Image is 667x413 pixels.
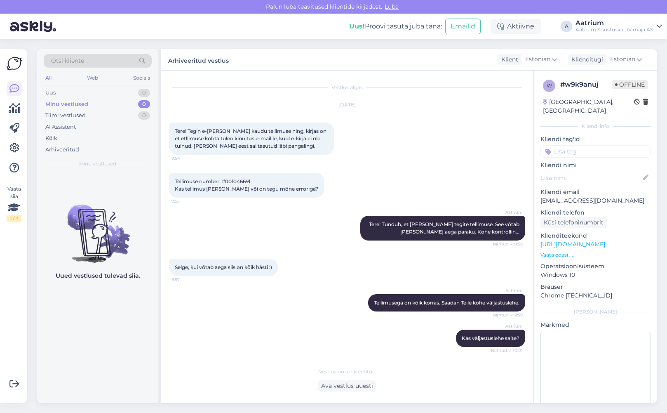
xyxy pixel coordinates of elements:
div: A [561,21,572,32]
span: 9:57 [171,276,202,283]
div: Aatrium Sisustuskaubamaja AS [575,26,653,33]
div: Klient [498,55,518,64]
div: Kõik [45,134,57,142]
div: AI Assistent [45,123,76,131]
div: 2 / 3 [7,215,21,222]
p: Operatsioonisüsteem [540,262,651,271]
span: w [547,83,552,89]
img: Askly Logo [7,56,22,71]
span: Kas väljastuslehe saite? [462,335,519,341]
span: Aatrium [492,209,523,215]
button: Emailid [445,19,481,34]
span: Aatrium [492,288,523,294]
a: AatriumAatrium Sisustuskaubamaja AS [575,20,662,33]
div: Kliendi info [540,123,651,130]
div: Proovi tasuta juba täna: [349,21,442,31]
span: Estonian [525,55,550,64]
div: Aatrium [575,20,653,26]
div: 0 [138,100,150,109]
div: Aktiivne [491,19,541,34]
span: Tere! Tundub, et [PERSON_NAME] tegite tellimuse. See võtab [PERSON_NAME] aega paraku. Kohe kontro... [369,221,521,235]
div: Tiimi vestlused [45,111,86,120]
span: 9:54 [171,155,202,161]
span: Nähtud ✓ 10:01 [491,347,523,354]
b: Uus! [349,22,365,30]
div: 0 [138,89,150,97]
span: Tellimuse number: #001046691 Kas tellimus [PERSON_NAME] või on tegu mõne erroriga? [175,178,318,192]
div: Vestlus algas [169,84,525,91]
div: Socials [132,73,152,83]
div: [PERSON_NAME] [540,308,651,316]
img: No chats [37,190,158,264]
span: Selge, kui võtab aega siis on kõik hästi :) [175,264,272,270]
span: Otsi kliente [51,57,84,65]
p: [EMAIL_ADDRESS][DOMAIN_NAME] [540,196,651,205]
div: Küsi telefoninumbrit [540,217,607,228]
p: Märkmed [540,321,651,329]
span: Minu vestlused [79,160,116,168]
span: Tere! Tegin e-[PERSON_NAME] kaudu tellimuse ning, kirjas on et etllimuse kohta tulen kinnitus e-m... [175,128,328,149]
p: Klienditeekond [540,231,651,240]
p: Kliendi telefon [540,208,651,217]
span: Offline [612,80,648,89]
div: [DATE] [169,101,525,109]
div: Arhiveeritud [45,146,79,154]
p: Chrome [TECHNICAL_ID] [540,291,651,300]
span: Estonian [610,55,635,64]
span: Tellimusega on kõik korras. Saadan Teile kohe väljastuslehe. [374,300,519,306]
span: Nähtud ✓ 9:56 [492,241,523,247]
div: 0 [138,111,150,120]
div: [GEOGRAPHIC_DATA], [GEOGRAPHIC_DATA] [543,98,634,115]
a: [URL][DOMAIN_NAME] [540,241,605,248]
div: Uus [45,89,56,97]
span: Luba [382,3,401,10]
p: Vaata edasi ... [540,251,651,259]
div: Ava vestlus uuesti [318,380,376,392]
p: Kliendi email [540,188,651,196]
p: Kliendi tag'id [540,135,651,144]
p: Kliendi nimi [540,161,651,170]
label: Arhiveeritud vestlus [168,54,229,65]
div: # w9k9anuj [560,80,612,90]
div: All [44,73,53,83]
div: Klienditugi [568,55,603,64]
span: 9:55 [171,198,202,204]
span: Aatrium [492,323,523,329]
p: Uued vestlused tulevad siia. [56,271,140,280]
div: Vaata siia [7,185,21,222]
div: Web [85,73,100,83]
p: Windows 10 [540,271,651,279]
div: Minu vestlused [45,100,88,109]
p: Brauser [540,283,651,291]
span: Nähtud ✓ 9:59 [492,312,523,318]
span: Vestlus on arhiveeritud [319,368,376,375]
input: Lisa tag [540,145,651,158]
input: Lisa nimi [541,173,641,182]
